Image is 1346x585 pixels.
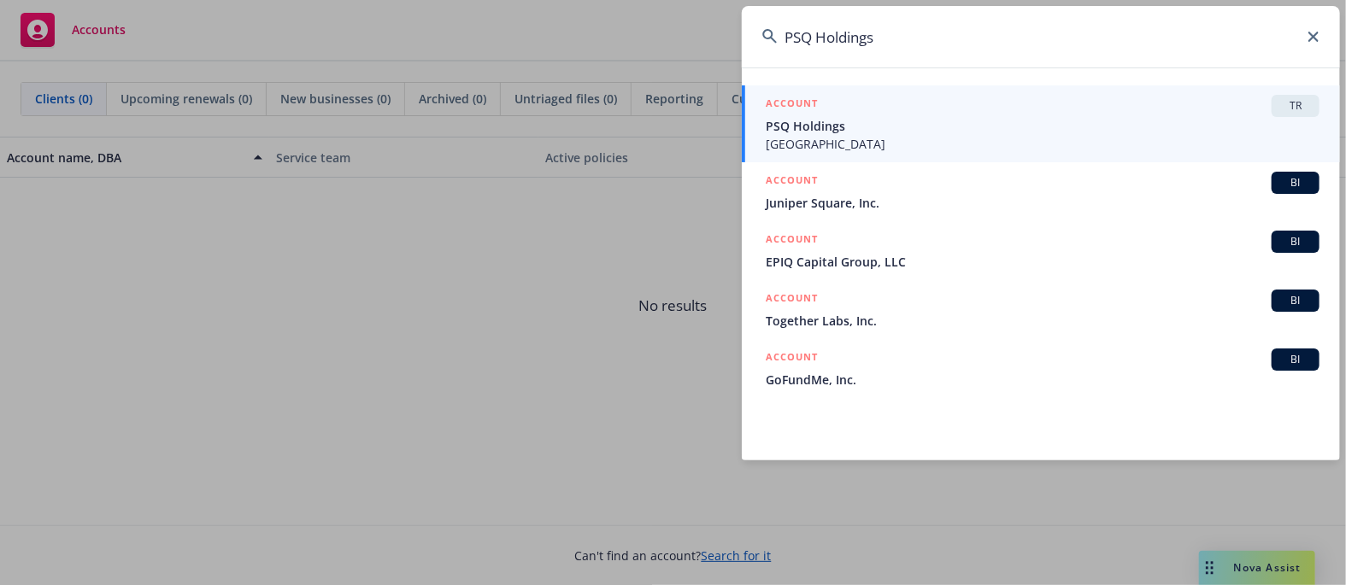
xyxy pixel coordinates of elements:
a: ACCOUNTBIJuniper Square, Inc. [742,162,1340,221]
span: [GEOGRAPHIC_DATA] [766,135,1320,153]
h5: ACCOUNT [766,172,818,192]
span: GoFundMe, Inc. [766,371,1320,389]
input: Search... [742,6,1340,67]
h5: ACCOUNT [766,231,818,251]
span: PSQ Holdings [766,117,1320,135]
span: BI [1278,352,1313,367]
span: Juniper Square, Inc. [766,194,1320,212]
a: ACCOUNTBIGoFundMe, Inc. [742,339,1340,398]
span: BI [1278,234,1313,249]
a: ACCOUNTBIEPIQ Capital Group, LLC [742,221,1340,280]
h5: ACCOUNT [766,348,818,369]
span: TR [1278,98,1313,114]
a: ACCOUNTBITogether Labs, Inc. [742,280,1340,339]
a: ACCOUNTTRPSQ Holdings[GEOGRAPHIC_DATA] [742,85,1340,162]
span: BI [1278,293,1313,308]
span: BI [1278,175,1313,190]
h5: ACCOUNT [766,290,818,310]
h5: ACCOUNT [766,95,818,115]
span: EPIQ Capital Group, LLC [766,253,1320,271]
span: Together Labs, Inc. [766,312,1320,330]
